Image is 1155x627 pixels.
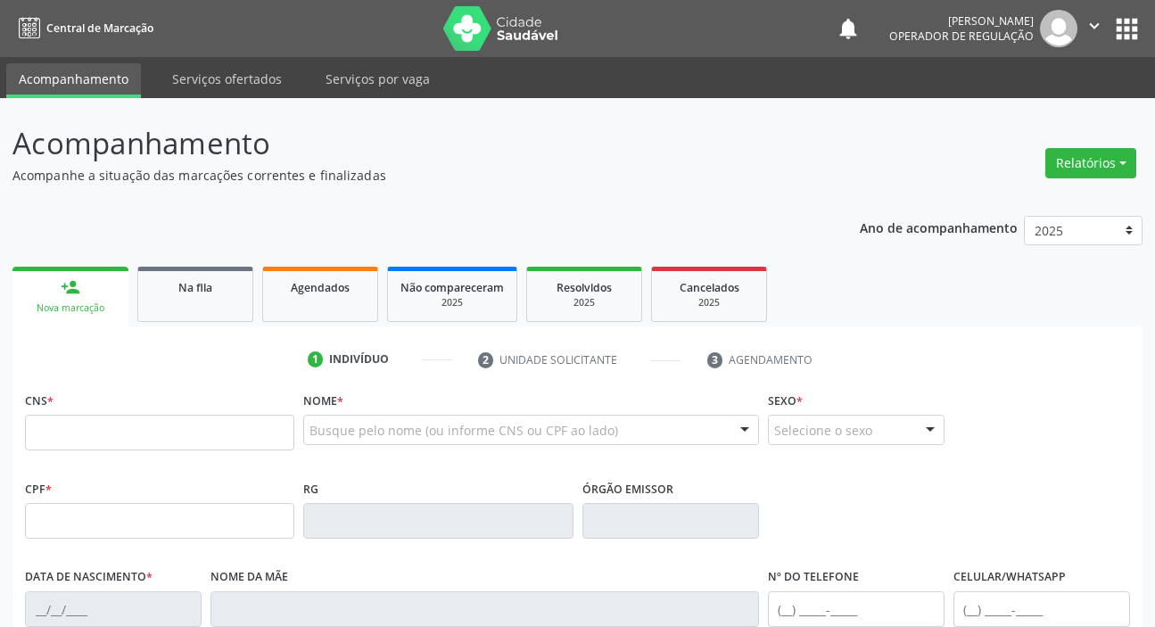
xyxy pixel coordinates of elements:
[582,475,673,503] label: Órgão emissor
[160,63,294,95] a: Serviços ofertados
[400,280,504,295] span: Não compareceram
[6,63,141,98] a: Acompanhamento
[400,296,504,309] div: 2025
[12,121,804,166] p: Acompanhamento
[680,280,739,295] span: Cancelados
[768,387,803,415] label: Sexo
[25,301,116,315] div: Nova marcação
[25,475,52,503] label: CPF
[1040,10,1077,47] img: img
[768,591,945,627] input: (__) _____-_____
[25,387,54,415] label: CNS
[889,29,1034,44] span: Operador de regulação
[303,475,318,503] label: RG
[1077,10,1111,47] button: 
[309,421,618,440] span: Busque pelo nome (ou informe CNS ou CPF ao lado)
[953,591,1130,627] input: (__) _____-_____
[557,280,612,295] span: Resolvidos
[768,564,859,591] label: Nº do Telefone
[313,63,442,95] a: Serviços por vaga
[836,16,861,41] button: notifications
[889,13,1034,29] div: [PERSON_NAME]
[46,21,153,36] span: Central de Marcação
[25,564,153,591] label: Data de nascimento
[860,216,1018,238] p: Ano de acompanhamento
[774,421,872,440] span: Selecione o sexo
[1045,148,1136,178] button: Relatórios
[308,351,324,367] div: 1
[12,13,153,43] a: Central de Marcação
[61,277,80,297] div: person_add
[178,280,212,295] span: Na fila
[12,166,804,185] p: Acompanhe a situação das marcações correntes e finalizadas
[664,296,754,309] div: 2025
[303,387,343,415] label: Nome
[329,351,389,367] div: Indivíduo
[25,591,202,627] input: __/__/____
[1111,13,1143,45] button: apps
[291,280,350,295] span: Agendados
[1085,16,1104,36] i: 
[210,564,288,591] label: Nome da mãe
[540,296,629,309] div: 2025
[953,564,1066,591] label: Celular/WhatsApp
